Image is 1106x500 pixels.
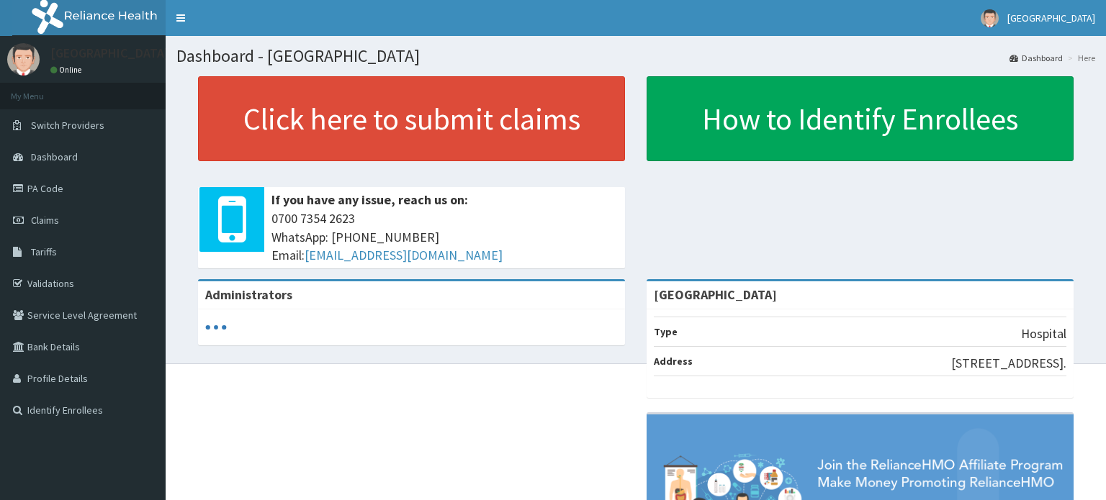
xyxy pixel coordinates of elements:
a: How to Identify Enrollees [647,76,1074,161]
span: Dashboard [31,150,78,163]
p: Hospital [1021,324,1066,343]
a: Click here to submit claims [198,76,625,161]
b: If you have any issue, reach us on: [271,191,468,208]
li: Here [1064,52,1095,64]
span: Tariffs [31,245,57,258]
a: [EMAIL_ADDRESS][DOMAIN_NAME] [305,247,503,263]
b: Type [654,325,678,338]
a: Dashboard [1010,52,1063,64]
span: 0700 7354 2623 WhatsApp: [PHONE_NUMBER] Email: [271,209,618,265]
img: User Image [7,43,40,76]
p: [GEOGRAPHIC_DATA] [50,47,169,60]
svg: audio-loading [205,317,227,338]
strong: [GEOGRAPHIC_DATA] [654,286,777,303]
span: Claims [31,214,59,227]
span: Switch Providers [31,119,104,132]
img: User Image [981,9,999,27]
a: Online [50,65,85,75]
p: [STREET_ADDRESS]. [951,354,1066,373]
span: [GEOGRAPHIC_DATA] [1007,12,1095,24]
h1: Dashboard - [GEOGRAPHIC_DATA] [176,47,1095,65]
b: Administrators [205,286,292,303]
b: Address [654,355,693,368]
